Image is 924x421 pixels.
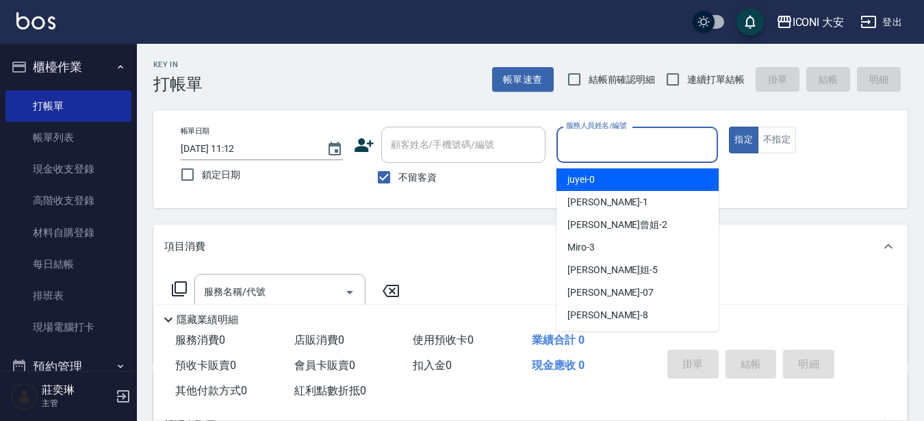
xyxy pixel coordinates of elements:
[177,313,238,327] p: 隱藏業績明細
[413,333,474,346] span: 使用預收卡 0
[164,240,205,254] p: 項目消費
[567,240,595,255] span: Miro -3
[294,333,344,346] span: 店販消費 0
[202,168,240,182] span: 鎖定日期
[42,383,112,397] h5: 莊奕琳
[175,384,247,397] span: 其他付款方式 0
[413,359,452,372] span: 扣入金 0
[181,126,209,136] label: 帳單日期
[5,49,131,85] button: 櫃檯作業
[11,383,38,410] img: Person
[5,217,131,248] a: 材料自購登錄
[294,359,355,372] span: 會員卡販賣 0
[153,75,203,94] h3: 打帳單
[566,120,626,131] label: 服務人員姓名/編號
[5,280,131,311] a: 排班表
[758,127,796,153] button: 不指定
[42,397,112,409] p: 主管
[318,133,351,166] button: Choose date, selected date is 2025-10-04
[589,73,656,87] span: 結帳前確認明細
[5,122,131,153] a: 帳單列表
[153,60,203,69] h2: Key In
[5,153,131,185] a: 現金收支登錄
[567,218,667,232] span: [PERSON_NAME]曾姐 -2
[492,67,554,92] button: 帳單速查
[729,127,758,153] button: 指定
[567,195,648,209] span: [PERSON_NAME] -1
[398,170,437,185] span: 不留客資
[5,185,131,216] a: 高階收支登錄
[294,384,366,397] span: 紅利點數折抵 0
[5,349,131,385] button: 預約管理
[687,73,745,87] span: 連續打單結帳
[16,12,55,29] img: Logo
[567,308,648,322] span: [PERSON_NAME] -8
[5,248,131,280] a: 每日結帳
[567,285,654,300] span: [PERSON_NAME] -07
[532,333,585,346] span: 業績合計 0
[181,138,313,160] input: YYYY/MM/DD hh:mm
[771,8,850,36] button: ICONI 大安
[153,225,908,268] div: 項目消費
[855,10,908,35] button: 登出
[175,333,225,346] span: 服務消費 0
[532,359,585,372] span: 現金應收 0
[175,359,236,372] span: 預收卡販賣 0
[793,14,845,31] div: ICONI 大安
[5,311,131,343] a: 現場電腦打卡
[5,90,131,122] a: 打帳單
[567,263,658,277] span: [PERSON_NAME]姐 -5
[339,281,361,303] button: Open
[736,8,764,36] button: save
[567,173,595,187] span: juyei -0
[567,331,604,345] span: Happy -9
